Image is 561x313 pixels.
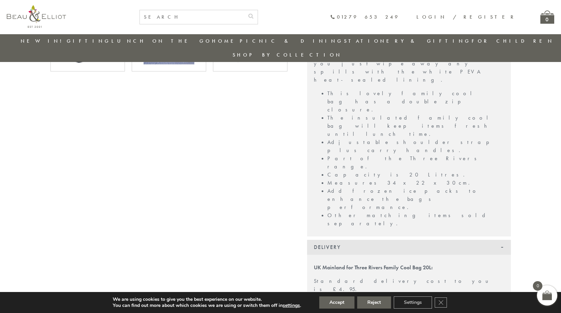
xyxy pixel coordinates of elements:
[113,302,301,309] p: You can find out more about which cookies we are using or switch them off in .
[416,14,517,20] a: Login / Register
[67,38,111,44] a: Gifting
[330,14,400,20] a: 01279 653 249
[327,89,504,114] li: This lovely family cool bag has a double zip closure.
[7,5,66,28] img: logo
[240,38,343,44] a: Picnic & Dining
[307,240,511,255] div: Delivery
[111,38,212,44] a: Lunch On The Go
[472,38,554,44] a: For Children
[327,154,504,171] li: Part of the Three Rivers range.
[319,296,354,309] button: Accept
[357,296,391,309] button: Reject
[212,38,239,44] a: Home
[327,114,504,138] li: The insulated family cool bag will keep items fresh until lunch time.
[327,187,504,211] li: Add frozen ice packs to enhance the bags performance.
[344,38,471,44] a: Stationery & Gifting
[327,171,504,179] li: Capacity is 20 Litres.
[113,296,301,302] p: We are using cookies to give you the best experience on our website.
[21,38,66,44] a: New in!
[394,296,432,309] button: Settings
[283,302,300,309] button: settings
[233,51,342,58] a: Shop by collection
[435,297,447,308] button: Close GDPR Cookie Banner
[540,11,554,24] a: 0
[533,281,542,291] span: 0
[314,277,504,293] p: Standard delivery cost to you is £4.95.
[327,211,504,228] li: Other matching items sold separately.
[327,138,504,154] li: Adjustable shoulder strap plus carry handles.
[327,179,504,187] li: Measures 34 x 22 x 30cm.
[314,264,433,271] strong: UK Mainland for Three Rivers Family Cool Bag 20L:
[140,10,244,24] input: SEARCH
